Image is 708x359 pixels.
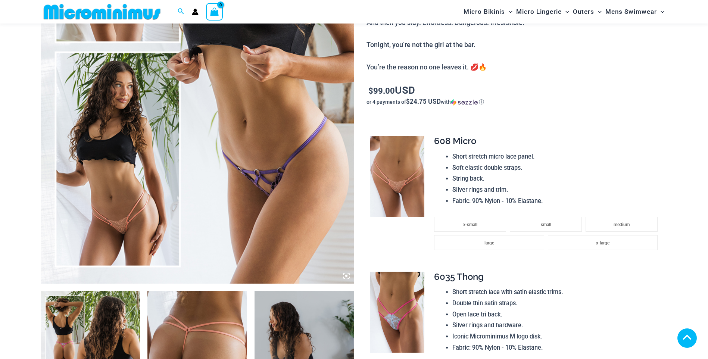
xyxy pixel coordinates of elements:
li: Short stretch lace with satin elastic trims. [452,287,661,298]
span: Micro Lingerie [516,2,562,21]
li: Silver rings and hardware. [452,320,661,331]
img: Sip Bellini 608 Micro Thong [370,136,424,217]
a: Account icon link [192,9,199,15]
span: x-small [463,222,477,227]
span: 608 Micro [434,135,476,146]
span: Menu Toggle [594,2,602,21]
li: medium [586,217,658,232]
li: x-small [434,217,506,232]
span: small [541,222,551,227]
span: large [484,240,494,246]
li: Iconic Microminimus M logo disk. [452,331,661,342]
span: Menu Toggle [657,2,664,21]
span: Outers [573,2,594,21]
span: Mens Swimwear [605,2,657,21]
a: Micro BikinisMenu ToggleMenu Toggle [462,2,514,21]
img: MM SHOP LOGO FLAT [41,3,163,20]
span: x-large [596,240,609,246]
li: Fabric: 90% Nylon - 10% Elastane. [452,342,661,353]
span: $24.75 USD [406,97,441,106]
span: 6035 Thong [434,271,484,282]
span: $ [368,85,373,96]
li: Silver rings and trim. [452,184,661,196]
span: medium [614,222,630,227]
span: Menu Toggle [505,2,512,21]
li: Fabric: 90% Nylon - 10% Elastane. [452,196,661,207]
a: Micro LingerieMenu ToggleMenu Toggle [514,2,571,21]
span: Menu Toggle [562,2,569,21]
div: or 4 payments of$24.75 USDwithSezzle Click to learn more about Sezzle [367,98,667,106]
img: Sezzle [451,99,478,106]
span: Micro Bikinis [464,2,505,21]
a: Mens SwimwearMenu ToggleMenu Toggle [603,2,666,21]
li: Double thin satin straps. [452,298,661,309]
a: Search icon link [178,7,184,16]
p: USD [367,84,667,96]
a: OutersMenu ToggleMenu Toggle [571,2,603,21]
li: Soft elastic double straps. [452,162,661,174]
li: x-large [548,235,658,250]
img: Savour Cotton Candy 6035 Thong [370,272,424,353]
a: View Shopping Cart, empty [206,3,223,20]
li: small [510,217,582,232]
li: large [434,235,544,250]
li: String back. [452,173,661,184]
bdi: 99.00 [368,85,395,96]
div: or 4 payments of with [367,98,667,106]
li: Open lace tri back. [452,309,661,320]
li: Short stretch micro lace panel. [452,151,661,162]
nav: Site Navigation [461,1,668,22]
